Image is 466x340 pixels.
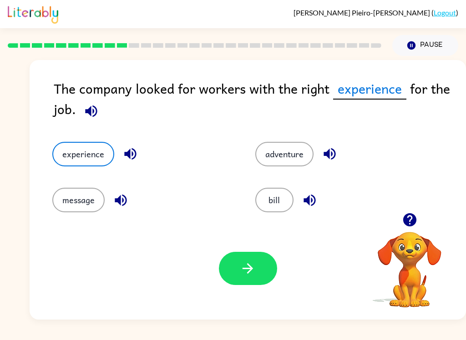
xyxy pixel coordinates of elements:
a: Logout [434,8,456,17]
button: message [52,188,105,212]
span: experience [333,78,406,100]
div: ( ) [294,8,458,17]
button: adventure [255,142,314,166]
img: Literably [8,4,58,24]
div: The company looked for workers with the right for the job. [54,78,466,124]
button: experience [52,142,114,166]
video: Your browser must support playing .mp4 files to use Literably. Please try using another browser. [364,218,455,309]
button: bill [255,188,294,212]
button: Pause [392,35,458,56]
span: [PERSON_NAME] Pieiro-[PERSON_NAME] [294,8,431,17]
